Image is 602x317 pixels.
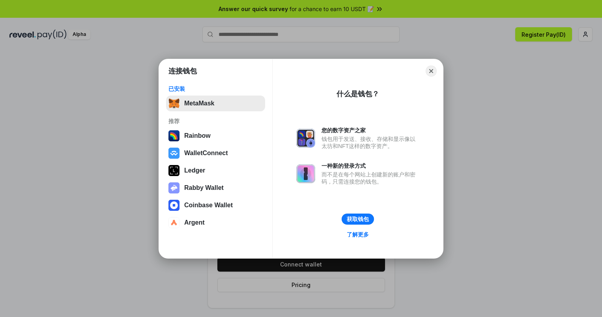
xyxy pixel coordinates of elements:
button: WalletConnect [166,145,265,161]
div: Rabby Wallet [184,184,224,191]
button: 获取钱包 [342,214,374,225]
button: Close [426,66,437,77]
img: svg+xml,%3Csvg%20xmlns%3D%22http%3A%2F%2Fwww.w3.org%2F2000%2Fsvg%22%20fill%3D%22none%22%20viewBox... [296,164,315,183]
div: 一种新的登录方式 [322,162,419,169]
img: svg+xml,%3Csvg%20width%3D%2228%22%20height%3D%2228%22%20viewBox%3D%220%200%2028%2028%22%20fill%3D... [168,200,179,211]
img: svg+xml,%3Csvg%20fill%3D%22none%22%20height%3D%2233%22%20viewBox%3D%220%200%2035%2033%22%20width%... [168,98,179,109]
div: Rainbow [184,132,211,139]
button: Coinbase Wallet [166,197,265,213]
div: 获取钱包 [347,216,369,223]
img: svg+xml,%3Csvg%20xmlns%3D%22http%3A%2F%2Fwww.w3.org%2F2000%2Fsvg%22%20fill%3D%22none%22%20viewBox... [296,129,315,148]
div: 钱包用于发送、接收、存储和显示像以太坊和NFT这样的数字资产。 [322,135,419,150]
img: svg+xml,%3Csvg%20xmlns%3D%22http%3A%2F%2Fwww.w3.org%2F2000%2Fsvg%22%20fill%3D%22none%22%20viewBox... [168,182,179,193]
div: WalletConnect [184,150,228,157]
button: Rainbow [166,128,265,144]
h1: 连接钱包 [168,66,197,76]
img: svg+xml,%3Csvg%20xmlns%3D%22http%3A%2F%2Fwww.w3.org%2F2000%2Fsvg%22%20width%3D%2228%22%20height%3... [168,165,179,176]
button: MetaMask [166,96,265,111]
div: 而不是在每个网站上创建新的账户和密码，只需连接您的钱包。 [322,171,419,185]
button: Rabby Wallet [166,180,265,196]
div: Coinbase Wallet [184,202,233,209]
button: Ledger [166,163,265,178]
img: svg+xml,%3Csvg%20width%3D%22120%22%20height%3D%22120%22%20viewBox%3D%220%200%20120%20120%22%20fil... [168,130,179,141]
div: 您的数字资产之家 [322,127,419,134]
div: 什么是钱包？ [337,89,379,99]
div: 已安装 [168,85,263,92]
div: Argent [184,219,205,226]
div: 了解更多 [347,231,369,238]
div: MetaMask [184,100,214,107]
div: Ledger [184,167,205,174]
img: svg+xml,%3Csvg%20width%3D%2228%22%20height%3D%2228%22%20viewBox%3D%220%200%2028%2028%22%20fill%3D... [168,148,179,159]
button: Argent [166,215,265,231]
img: svg+xml,%3Csvg%20width%3D%2228%22%20height%3D%2228%22%20viewBox%3D%220%200%2028%2028%22%20fill%3D... [168,217,179,228]
div: 推荐 [168,118,263,125]
a: 了解更多 [342,229,374,240]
